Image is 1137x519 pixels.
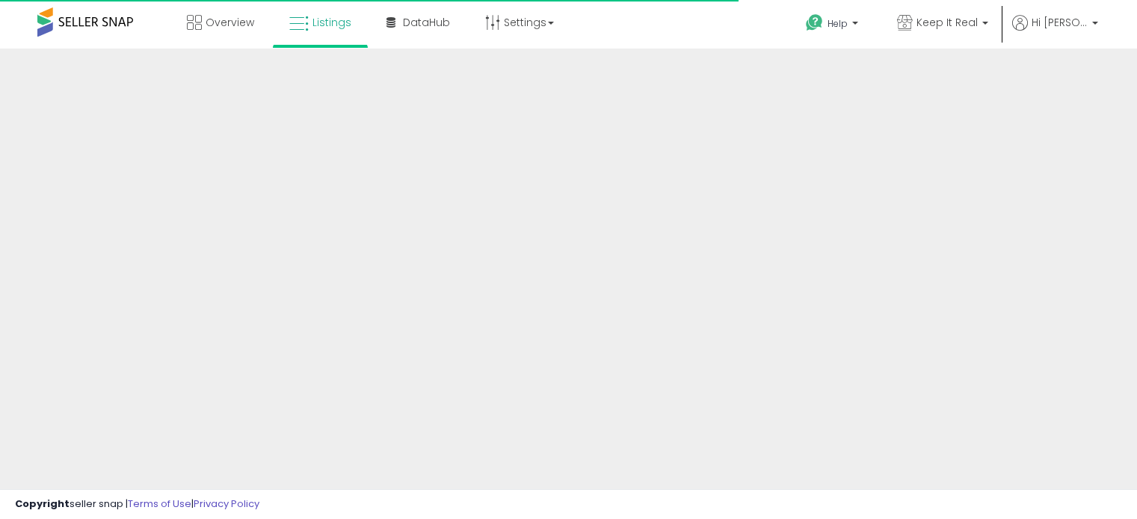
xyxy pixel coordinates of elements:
a: Privacy Policy [194,497,259,511]
span: Hi [PERSON_NAME] [1032,15,1088,30]
span: Help [828,17,848,30]
strong: Copyright [15,497,70,511]
i: Get Help [805,13,824,32]
span: Listings [312,15,351,30]
div: seller snap | | [15,497,259,512]
a: Hi [PERSON_NAME] [1012,15,1098,49]
a: Terms of Use [128,497,191,511]
a: Help [794,2,873,49]
span: Overview [206,15,254,30]
span: DataHub [403,15,450,30]
span: Keep It Real [916,15,978,30]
